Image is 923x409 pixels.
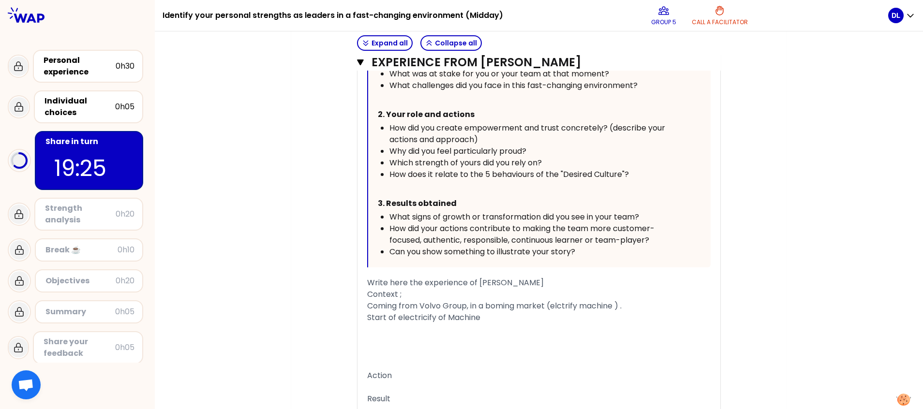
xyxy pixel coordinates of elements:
div: 0h05 [115,306,134,318]
button: Call a facilitator [688,1,752,30]
span: Start of electricify of Machine [367,312,480,323]
div: Summary [45,306,115,318]
div: Ouvrir le chat [12,370,41,399]
span: What signs of growth or transformation did you see in your team? [389,211,639,222]
div: 0h05 [115,342,134,353]
span: 2. Your role and actions [378,109,475,120]
span: How does it relate to the 5 behaviours of the "Desired Culture"? [389,169,629,180]
div: Share in turn [45,136,134,147]
div: Break ☕️ [45,244,118,256]
button: Collapse all [420,35,482,51]
button: DL [888,8,915,23]
p: 19:25 [54,151,124,185]
span: Write here the experience of [PERSON_NAME] [367,277,544,288]
h3: Experience from [PERSON_NAME] [372,55,687,70]
span: Coming from Volvo Group, in a boming market (elctrify machine ) . [367,300,622,311]
span: How did your actions contribute to making the team more customer-focused, authentic, responsible,... [389,223,655,246]
span: How did you create empowerment and trust concretely? (describe your actions and approach) [389,122,667,145]
span: What was at stake for you or your team at that moment? [389,68,609,79]
div: 0h20 [116,275,134,287]
div: Share your feedback [44,336,115,359]
div: 0h30 [116,60,134,72]
p: Group 5 [651,18,676,26]
button: Experience from [PERSON_NAME] [357,55,721,70]
div: Individual choices [45,95,115,118]
p: DL [892,11,900,20]
span: Why did you feel particularly proud? [389,146,526,157]
span: Context ; [367,289,402,300]
button: Expand all [357,35,413,51]
span: Result [367,393,390,404]
span: Action [367,370,392,381]
button: Group 5 [647,1,680,30]
span: Can you show something to illustrate your story? [389,246,575,257]
span: What challenges did you face in this fast-changing environment? [389,80,638,91]
div: Personal experience [44,55,116,78]
div: Strength analysis [45,203,116,226]
div: Objectives [45,275,116,287]
div: 0h20 [116,208,134,220]
div: 0h05 [115,101,134,113]
span: Which strength of yours did you rely on? [389,157,542,168]
span: 3. Results obtained [378,198,457,209]
p: Call a facilitator [692,18,748,26]
div: 0h10 [118,244,134,256]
